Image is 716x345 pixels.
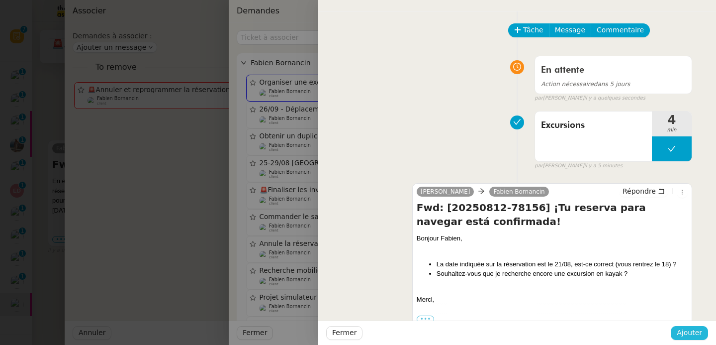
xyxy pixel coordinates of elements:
span: 4 [652,114,692,126]
button: Message [549,23,591,37]
button: Fermer [326,326,362,340]
span: Action nécessaire [541,81,594,88]
span: min [652,126,692,134]
span: dans 5 jours [541,81,630,88]
a: [PERSON_NAME] [417,187,474,196]
span: Message [555,24,585,36]
span: il y a 5 minutes [584,162,623,170]
span: par [535,162,543,170]
button: Tâche [508,23,549,37]
button: Commentaire [591,23,650,37]
h4: Fwd: [20250812-78156] ¡Tu reserva para navegar está confirmada! [417,201,688,229]
span: il y a quelques secondes [584,94,645,103]
span: En attente [541,66,584,75]
button: Répondre [619,186,668,197]
small: [PERSON_NAME] [535,162,623,170]
small: [PERSON_NAME] [535,94,645,103]
span: Commentaire [597,24,644,36]
label: ••• [417,316,435,323]
span: Tâche [523,24,543,36]
a: Fabien Bornancin [489,187,548,196]
span: Répondre [623,186,656,196]
div: Merci, [417,295,688,305]
li: La date indiquée sur la réservation est le 21/08, est-ce correct (vous rentrez le 18) ? [437,259,688,269]
button: Ajouter [671,326,708,340]
span: Excursions [541,118,646,133]
span: Fermer [332,327,357,339]
span: par [535,94,543,103]
div: Bonjour Fabien, [417,233,688,243]
span: Ajouter [677,327,702,339]
li: Souhaitez-vous que je recherche encore une excursion en kayak ? [437,269,688,279]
